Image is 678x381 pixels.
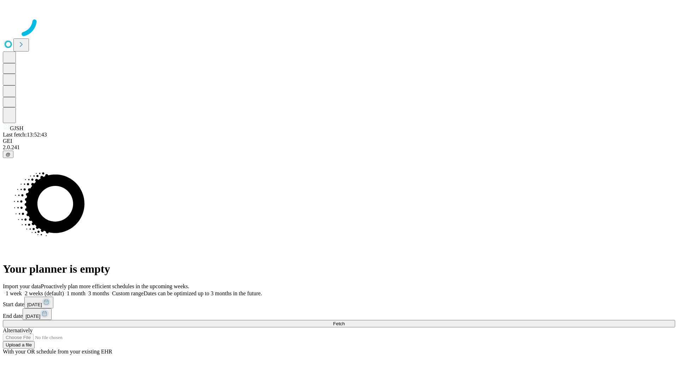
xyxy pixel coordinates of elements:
[3,320,675,327] button: Fetch
[41,283,189,289] span: Proactively plan more efficient schedules in the upcoming weeks.
[3,308,675,320] div: End date
[3,151,13,158] button: @
[25,314,40,319] span: [DATE]
[3,349,112,355] span: With your OR schedule from your existing EHR
[27,302,42,307] span: [DATE]
[88,290,109,296] span: 3 months
[3,297,675,308] div: Start date
[67,290,85,296] span: 1 month
[6,152,11,157] span: @
[112,290,143,296] span: Custom range
[144,290,262,296] span: Dates can be optimized up to 3 months in the future.
[3,144,675,151] div: 2.0.241
[24,297,53,308] button: [DATE]
[3,283,41,289] span: Import your data
[3,138,675,144] div: GEI
[3,341,35,349] button: Upload a file
[3,327,32,333] span: Alternatively
[333,321,345,326] span: Fetch
[3,262,675,276] h1: Your planner is empty
[25,290,64,296] span: 2 weeks (default)
[6,290,22,296] span: 1 week
[23,308,52,320] button: [DATE]
[10,125,23,131] span: GJSH
[3,132,47,138] span: Last fetch: 13:52:43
